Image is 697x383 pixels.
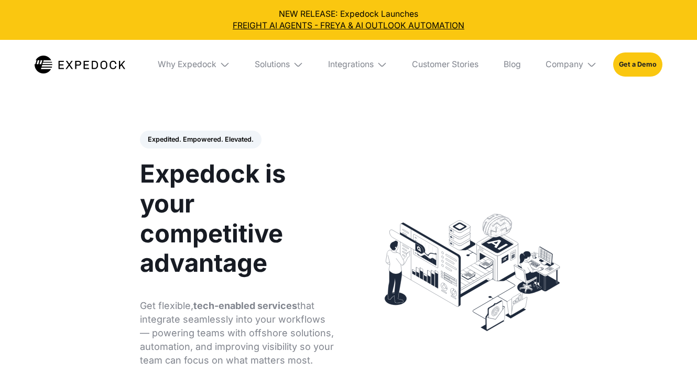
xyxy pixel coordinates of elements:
[150,40,238,90] div: Why Expedock
[404,40,487,90] a: Customer Stories
[546,59,583,70] div: Company
[320,40,396,90] div: Integrations
[495,40,529,90] a: Blog
[193,300,297,311] strong: tech-enabled services
[613,52,662,77] a: Get a Demo
[8,20,689,31] a: FREIGHT AI AGENTS - FREYA & AI OUTLOOK AUTOMATION
[8,8,689,31] div: NEW RELEASE: Expedock Launches
[140,159,336,278] h1: Expedock is your competitive advantage
[140,299,336,367] p: Get flexible, that integrate seamlessly into your workflows — powering teams with offshore soluti...
[158,59,216,70] div: Why Expedock
[537,40,605,90] div: Company
[247,40,312,90] div: Solutions
[255,59,290,70] div: Solutions
[328,59,374,70] div: Integrations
